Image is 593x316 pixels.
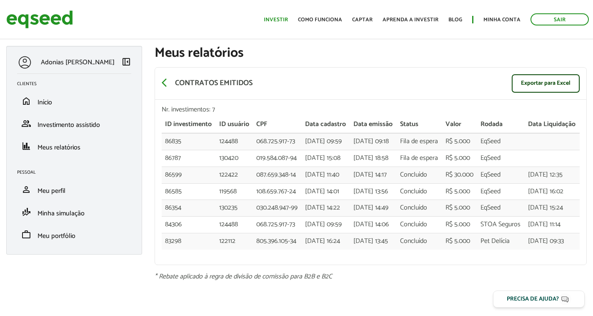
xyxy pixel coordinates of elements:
[11,178,138,201] li: Meu perfil
[155,271,332,282] em: * Rebate aplicado à regra de divisão de comissão para B2B e B2C
[17,119,131,129] a: groupInvestimento assistido
[442,200,477,217] td: R$ 5.000
[253,116,302,133] th: CPF
[530,13,589,25] a: Sair
[525,183,580,200] td: [DATE] 16:02
[11,201,138,223] li: Minha simulação
[162,200,216,217] td: 86354
[253,233,302,250] td: 805.396.105-34
[442,150,477,167] td: R$ 5.000
[525,167,580,183] td: [DATE] 12:35
[216,133,253,150] td: 124488
[216,200,253,217] td: 130235
[216,217,253,233] td: 124488
[477,183,525,200] td: EqSeed
[38,119,100,131] span: Investimento assistido
[397,200,442,217] td: Concluído
[21,185,31,195] span: person
[302,233,350,250] td: [DATE] 16:24
[350,183,397,200] td: [DATE] 13:56
[442,233,477,250] td: R$ 5.000
[525,217,580,233] td: [DATE] 11:14
[253,150,302,167] td: 019.584.087-94
[38,230,75,242] span: Meu portfólio
[38,208,85,219] span: Minha simulação
[350,150,397,167] td: [DATE] 18:58
[17,185,131,195] a: personMeu perfil
[17,170,138,175] h2: Pessoal
[253,200,302,217] td: 030.248.947-99
[162,133,216,150] td: 86835
[41,58,115,66] p: Adonias [PERSON_NAME]
[38,142,80,153] span: Meus relatórios
[352,17,373,23] a: Captar
[17,141,131,151] a: financeMeus relatórios
[253,217,302,233] td: 068.725.917-73
[162,78,172,89] a: arrow_back_ios
[121,57,131,67] span: left_panel_close
[298,17,342,23] a: Como funciona
[302,200,350,217] td: [DATE] 14:22
[483,17,520,23] a: Minha conta
[350,233,397,250] td: [DATE] 13:45
[512,74,580,93] a: Exportar para Excel
[442,116,477,133] th: Valor
[350,217,397,233] td: [DATE] 14:06
[302,183,350,200] td: [DATE] 14:01
[442,133,477,150] td: R$ 5.000
[21,230,31,240] span: work
[216,150,253,167] td: 130420
[442,183,477,200] td: R$ 5.000
[397,183,442,200] td: Concluído
[477,167,525,183] td: EqSeed
[397,133,442,150] td: Fila de espera
[216,233,253,250] td: 122112
[264,17,288,23] a: Investir
[11,112,138,135] li: Investimento assistido
[350,200,397,217] td: [DATE] 14:49
[477,133,525,150] td: EqSeed
[477,233,525,250] td: Pet Delícia
[350,116,397,133] th: Data emissão
[397,233,442,250] td: Concluído
[11,135,138,157] li: Meus relatórios
[442,167,477,183] td: R$ 30.000
[17,207,131,217] a: finance_modeMinha simulação
[442,217,477,233] td: R$ 5.000
[38,185,65,197] span: Meu perfil
[162,78,172,88] span: arrow_back_ios
[253,167,302,183] td: 087.659.348-14
[302,167,350,183] td: [DATE] 11:40
[477,150,525,167] td: EqSeed
[162,116,216,133] th: ID investimento
[477,116,525,133] th: Rodada
[162,167,216,183] td: 86599
[302,133,350,150] td: [DATE] 09:59
[525,200,580,217] td: [DATE] 15:24
[397,217,442,233] td: Concluído
[477,200,525,217] td: EqSeed
[38,97,52,108] span: Início
[6,8,73,30] img: EqSeed
[253,133,302,150] td: 068.725.917-73
[216,183,253,200] td: 119568
[216,167,253,183] td: 122422
[175,79,253,88] p: Contratos emitidos
[21,119,31,129] span: group
[121,57,131,68] a: Colapsar menu
[162,183,216,200] td: 86585
[350,133,397,150] td: [DATE] 09:18
[21,96,31,106] span: home
[302,150,350,167] td: [DATE] 15:08
[162,217,216,233] td: 84306
[162,106,580,113] div: Nr. investimentos: 7
[155,46,587,61] h1: Meus relatórios
[11,90,138,112] li: Início
[11,223,138,246] li: Meu portfólio
[17,230,131,240] a: workMeu portfólio
[302,116,350,133] th: Data cadastro
[17,96,131,106] a: homeInício
[216,116,253,133] th: ID usuário
[21,207,31,217] span: finance_mode
[525,116,580,133] th: Data Liquidação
